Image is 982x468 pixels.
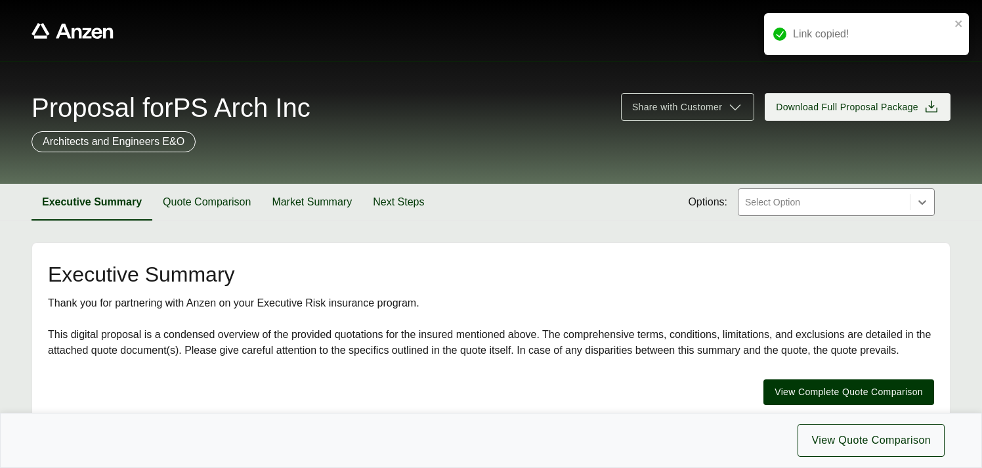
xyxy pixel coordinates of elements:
[811,433,931,448] span: View Quote Comparison
[688,194,727,210] span: Options:
[43,134,184,150] p: Architects and Engineers E&O
[621,93,754,121] button: Share with Customer
[798,424,945,457] button: View Quote Comparison
[954,18,964,29] button: close
[48,295,934,358] div: Thank you for partnering with Anzen on your Executive Risk insurance program. This digital propos...
[32,95,310,121] span: Proposal for PS Arch Inc
[775,385,923,399] span: View Complete Quote Comparison
[776,100,918,114] span: Download Full Proposal Package
[793,26,950,42] div: Link copied!
[763,379,934,405] button: View Complete Quote Comparison
[152,184,261,221] button: Quote Comparison
[32,184,152,221] button: Executive Summary
[362,184,435,221] button: Next Steps
[48,264,934,285] h2: Executive Summary
[632,100,722,114] span: Share with Customer
[32,23,114,39] a: Anzen website
[261,184,362,221] button: Market Summary
[765,93,950,121] button: Download Full Proposal Package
